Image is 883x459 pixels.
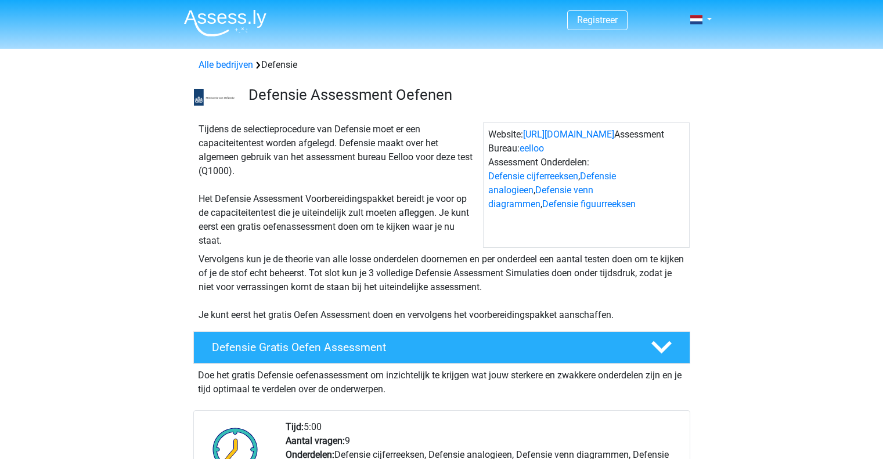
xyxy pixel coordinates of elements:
[248,86,681,104] h3: Defensie Assessment Oefenen
[286,435,345,446] b: Aantal vragen:
[189,331,695,364] a: Defensie Gratis Oefen Assessment
[194,252,690,322] div: Vervolgens kun je de theorie van alle losse onderdelen doornemen en per onderdeel een aantal test...
[286,421,304,432] b: Tijd:
[520,143,544,154] a: eelloo
[488,171,578,182] a: Defensie cijferreeksen
[194,58,690,72] div: Defensie
[523,129,614,140] a: [URL][DOMAIN_NAME]
[483,122,690,248] div: Website: Assessment Bureau: Assessment Onderdelen: , , ,
[194,122,483,248] div: Tijdens de selectieprocedure van Defensie moet er een capaciteitentest worden afgelegd. Defensie ...
[212,341,632,354] h4: Defensie Gratis Oefen Assessment
[184,9,266,37] img: Assessly
[542,198,636,209] a: Defensie figuurreeksen
[193,364,690,396] div: Doe het gratis Defensie oefenassessment om inzichtelijk te krijgen wat jouw sterkere en zwakkere ...
[488,185,593,209] a: Defensie venn diagrammen
[488,171,616,196] a: Defensie analogieen
[199,59,253,70] a: Alle bedrijven
[577,15,618,26] a: Registreer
